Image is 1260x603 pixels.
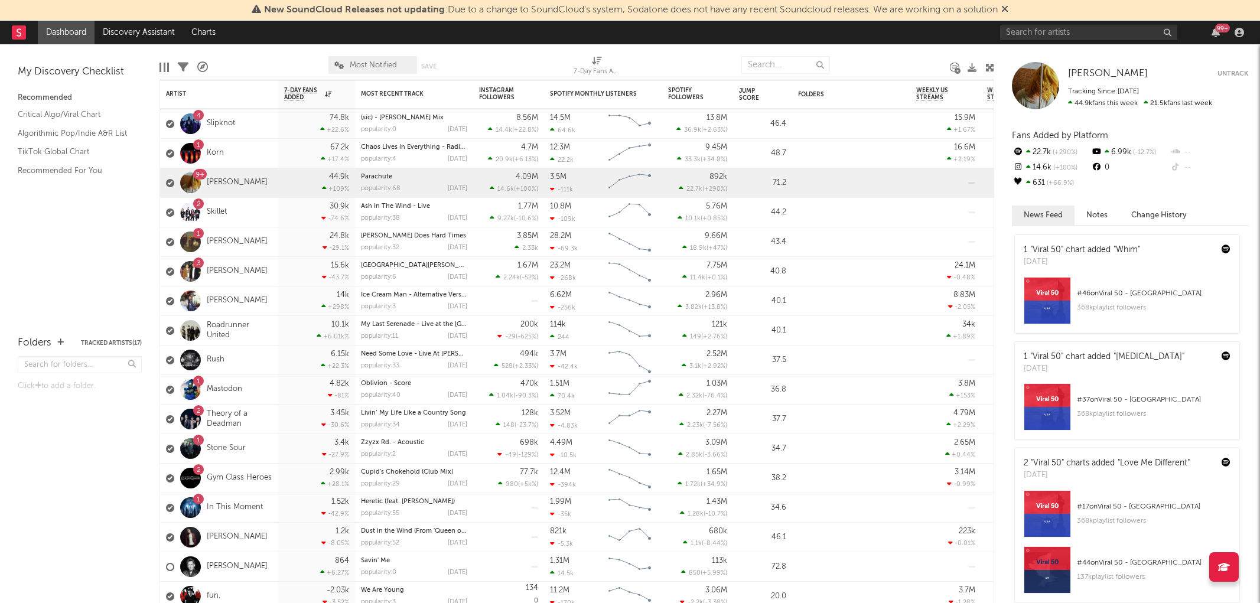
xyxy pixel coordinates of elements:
a: Savin' Me [361,558,390,564]
span: : Due to a change to SoundCloud's system, Sodatone does not have any recent Soundcloud releases. ... [264,5,998,15]
a: [PERSON_NAME] [207,178,268,188]
a: [PERSON_NAME] [207,296,268,306]
div: 3.85M [517,232,538,240]
div: Click to add a folder. [18,379,142,393]
div: 1 "Viral 50" chart added [1024,244,1140,256]
div: 40.1 [739,294,786,308]
svg: Chart title [603,109,656,139]
a: Dashboard [38,21,95,44]
div: [DATE] [448,422,467,428]
div: 30.9k [330,203,349,210]
div: [DATE] [448,363,467,369]
a: Theory of a Deadman [207,409,272,429]
div: -2.05 % [948,303,975,311]
button: News Feed [1012,206,1075,225]
a: My Last Serenade - Live at the [GEOGRAPHIC_DATA], [US_STATE], [GEOGRAPHIC_DATA], [DATE] [361,321,655,328]
span: +290 % [704,186,725,193]
div: 22.7k [1012,145,1090,160]
span: Dismiss [1001,5,1008,15]
div: ( ) [679,392,727,399]
div: 3.52M [550,409,571,417]
a: "[MEDICAL_DATA]" [1114,353,1184,361]
div: [DATE] [448,392,467,399]
div: 2.27M [706,409,727,417]
div: [DATE] [448,156,467,162]
div: ( ) [497,333,538,340]
div: ( ) [678,303,727,311]
div: San Quentin [361,262,467,269]
div: ( ) [496,273,538,281]
span: +13.8 % [704,304,725,311]
a: Livin’ My Life Like a Country Song [361,410,466,416]
svg: Chart title [603,316,656,345]
button: Tracked Artists(17) [81,340,142,346]
div: 3.8M [958,380,975,387]
button: 99+ [1212,28,1220,37]
a: Slipknot [207,119,235,129]
div: -- [1170,160,1248,175]
div: Spotify Followers [668,87,709,101]
span: +2.63 % [703,127,725,133]
div: ( ) [678,214,727,222]
input: Search for folders... [18,356,142,373]
span: New SoundCloud Releases not updating [264,5,445,15]
div: Livin’ My Life Like a Country Song [361,410,467,416]
a: #37onViral 50 - [GEOGRAPHIC_DATA]368kplaylist followers [1015,383,1239,439]
div: 8.83M [953,291,975,299]
div: 137k playlist followers [1077,570,1230,584]
div: Folders [18,336,51,350]
span: -10.6 % [516,216,536,222]
a: #17onViral 50 - [GEOGRAPHIC_DATA]368kplaylist followers [1015,490,1239,546]
div: # 37 on Viral 50 - [GEOGRAPHIC_DATA] [1077,393,1230,407]
span: 22.7k [686,186,702,193]
div: 121k [712,321,727,328]
div: Recommended [18,91,142,105]
a: #46onViral 50 - [GEOGRAPHIC_DATA]368kplaylist followers [1015,277,1239,333]
a: [PERSON_NAME] [207,532,268,542]
input: Search for artists [1000,25,1177,40]
div: 48.7 [739,146,786,161]
a: Need Some Love - Live At [PERSON_NAME][GEOGRAPHIC_DATA], [GEOGRAPHIC_DATA], [GEOGRAPHIC_DATA], [G... [361,351,797,357]
div: 43.4 [739,235,786,249]
span: +34.8 % [702,157,725,163]
a: fun. [207,591,220,601]
div: 1.77M [518,203,538,210]
span: 14.4k [496,127,512,133]
div: # 17 on Viral 50 - [GEOGRAPHIC_DATA] [1077,500,1230,514]
div: 0 [1090,160,1169,175]
div: ( ) [488,155,538,163]
a: Chaos Lives in Everything - Radio Edit [361,144,478,151]
div: ( ) [677,155,727,163]
span: Fans Added by Platform [1012,131,1108,140]
div: -42.4k [550,363,578,370]
svg: Chart title [603,168,656,198]
div: 494k [520,350,538,358]
span: +6.13 % [515,157,536,163]
div: -109k [550,215,575,223]
div: ( ) [489,392,538,399]
div: 9.45M [705,144,727,151]
div: 24.1M [955,262,975,269]
span: +100 % [516,186,536,193]
button: Notes [1075,206,1119,225]
div: 71.2 [739,176,786,190]
div: -69.3k [550,245,578,252]
div: -268k [550,274,576,282]
a: Oblivion - Score [361,380,411,387]
span: 21.5k fans last week [1068,100,1212,107]
div: 15.6k [331,262,349,269]
div: 128k [522,409,538,417]
div: ( ) [682,333,727,340]
div: 44.2 [739,206,786,220]
div: 70.4k [550,392,575,400]
div: ( ) [682,273,727,281]
div: (sic) - Ulrich Wild Mix [361,115,467,121]
div: -74.6 % [321,214,349,222]
a: We Are Young [361,587,404,594]
span: 36.9k [684,127,701,133]
div: 40.8 [739,265,786,279]
span: 20.9k [496,157,513,163]
div: 4.79M [953,409,975,417]
svg: Chart title [603,286,656,316]
div: 3.45k [330,409,349,417]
